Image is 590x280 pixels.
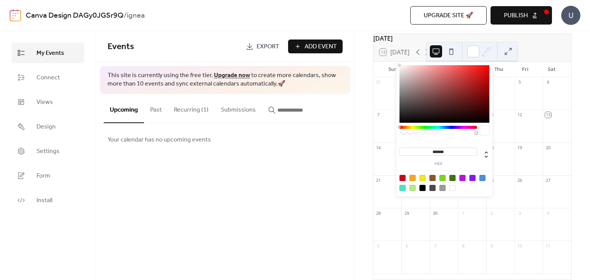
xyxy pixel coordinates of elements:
[404,243,409,249] div: 6
[517,243,523,249] div: 10
[12,190,84,211] a: Install
[517,112,523,118] div: 12
[545,112,551,118] div: 13
[469,175,476,181] div: #9013FE
[144,94,168,122] button: Past
[409,175,416,181] div: #F5A623
[410,6,487,25] button: Upgrade site 🚀
[215,94,262,122] button: Submissions
[489,210,494,216] div: 2
[432,210,438,216] div: 30
[399,185,406,191] div: #50E3C2
[376,79,381,85] div: 31
[36,49,64,58] span: My Events
[127,8,145,23] b: ígnea
[429,175,436,181] div: #8B572A
[36,147,60,156] span: Settings
[36,73,60,82] span: Connect
[545,210,551,216] div: 4
[504,11,528,20] span: Publish
[561,6,580,25] div: U
[479,175,486,181] div: #4A90E2
[399,162,477,166] label: hex
[429,185,436,191] div: #4A4A4A
[517,145,523,150] div: 19
[460,243,466,249] div: 8
[36,171,50,181] span: Form
[545,178,551,183] div: 27
[512,62,539,77] div: Fri
[376,178,381,183] div: 21
[459,175,466,181] div: #BD10E0
[104,94,144,123] button: Upcoming
[376,210,381,216] div: 28
[545,145,551,150] div: 20
[240,40,285,53] a: Export
[449,185,456,191] div: #FFFFFF
[545,243,551,249] div: 11
[12,116,84,137] a: Design
[124,8,127,23] b: /
[376,112,381,118] div: 7
[545,79,551,85] div: 6
[108,135,211,145] span: Your calendar has no upcoming events
[491,6,552,25] button: Publish
[36,122,56,132] span: Design
[12,165,84,186] a: Form
[10,9,21,21] img: logo
[214,69,250,81] a: Upgrade now
[376,145,381,150] div: 14
[373,34,571,43] div: [DATE]
[12,67,84,88] a: Connect
[424,11,473,20] span: Upgrade site 🚀
[399,175,406,181] div: #D0021B
[12,43,84,63] a: My Events
[376,243,381,249] div: 5
[12,92,84,112] a: Views
[257,42,279,51] span: Export
[432,243,438,249] div: 7
[517,210,523,216] div: 3
[36,98,53,107] span: Views
[460,210,466,216] div: 1
[36,196,52,205] span: Install
[449,175,456,181] div: #417505
[517,79,523,85] div: 5
[288,40,343,53] button: Add Event
[380,62,406,77] div: Sun
[168,94,215,122] button: Recurring (1)
[486,62,512,77] div: Thu
[539,62,565,77] div: Sat
[517,178,523,183] div: 26
[108,71,343,89] span: This site is currently using the free tier. to create more calendars, show more than 10 events an...
[26,8,124,23] a: Canva Design DAGy0JGSr9Q
[404,210,409,216] div: 29
[419,175,426,181] div: #F8E71C
[108,38,134,55] span: Events
[12,141,84,161] a: Settings
[439,185,446,191] div: #9B9B9B
[409,185,416,191] div: #B8E986
[419,185,426,191] div: #000000
[439,175,446,181] div: #7ED321
[305,42,337,51] span: Add Event
[489,243,494,249] div: 9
